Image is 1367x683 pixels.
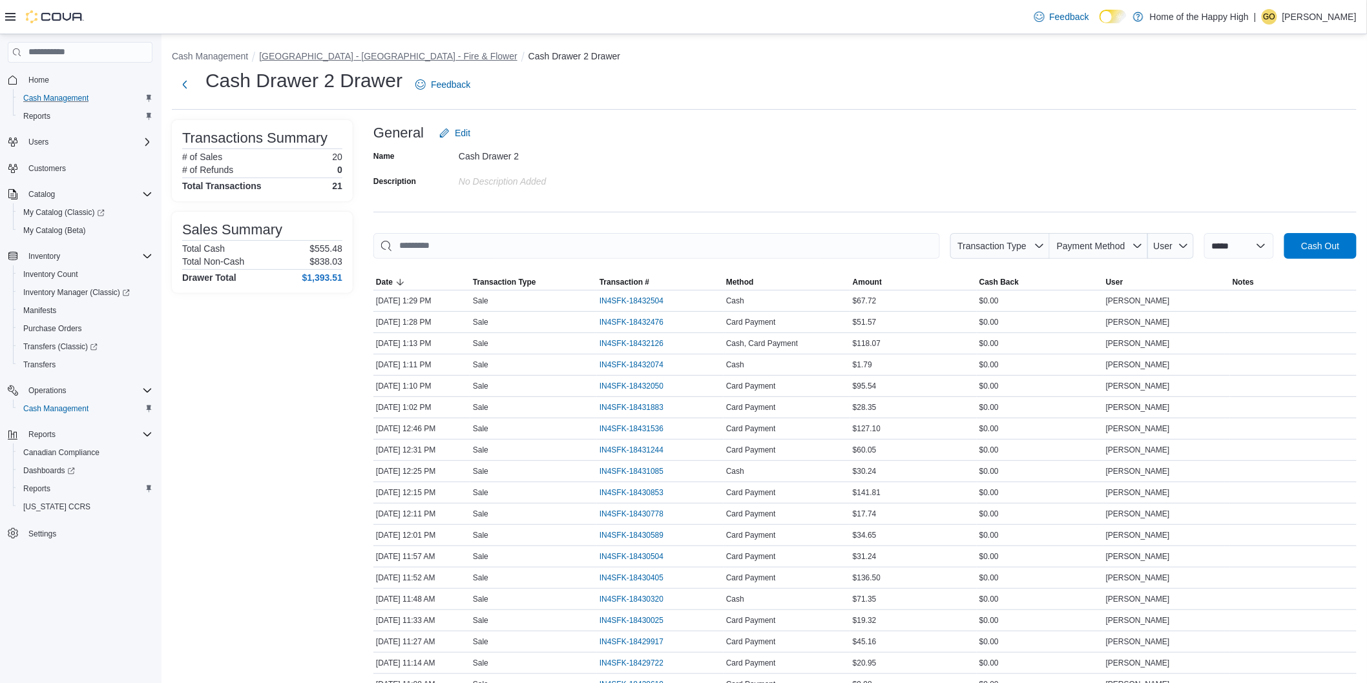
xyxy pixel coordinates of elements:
[1264,9,1276,25] span: GO
[600,293,676,309] button: IN4SFK-18432504
[259,51,517,61] button: [GEOGRAPHIC_DATA] - [GEOGRAPHIC_DATA] - Fire & Flower
[18,267,83,282] a: Inventory Count
[23,427,152,442] span: Reports
[13,221,158,240] button: My Catalog (Beta)
[23,93,89,103] span: Cash Management
[1106,402,1170,413] span: [PERSON_NAME]
[23,134,54,150] button: Users
[600,314,676,330] button: IN4SFK-18432476
[1106,338,1170,349] span: [PERSON_NAME]
[600,445,663,455] span: IN4SFK-18431244
[1106,573,1170,583] span: [PERSON_NAME]
[18,445,105,460] a: Canadian Compliance
[3,159,158,178] button: Customers
[182,222,282,238] h3: Sales Summary
[23,134,152,150] span: Users
[205,68,402,94] h1: Cash Drawer 2 Drawer
[473,317,488,327] p: Sale
[13,320,158,338] button: Purchase Orders
[726,637,776,647] span: Card Payment
[600,317,663,327] span: IN4SFK-18432476
[373,655,470,671] div: [DATE] 11:14 AM
[1106,551,1170,562] span: [PERSON_NAME]
[473,551,488,562] p: Sale
[600,594,663,604] span: IN4SFK-18430320
[600,402,663,413] span: IN4SFK-18431883
[337,165,342,175] p: 0
[726,551,776,562] span: Card Payment
[1106,381,1170,391] span: [PERSON_NAME]
[373,634,470,649] div: [DATE] 11:27 AM
[13,283,158,301] a: Inventory Manager (Classic)
[853,594,877,604] span: $71.35
[172,72,198,97] button: Next
[1230,274,1357,290] button: Notes
[1301,240,1339,252] span: Cash Out
[1106,317,1170,327] span: [PERSON_NAME]
[28,251,60,261] span: Inventory
[977,506,1103,522] div: $0.00
[977,527,1103,543] div: $0.00
[1106,615,1170,626] span: [PERSON_NAME]
[853,360,872,370] span: $1.79
[23,249,152,264] span: Inventory
[726,402,776,413] span: Card Payment
[18,303,61,318] a: Manifests
[726,296,744,306] span: Cash
[23,161,71,176] a: Customers
[473,423,488,434] p: Sale
[1106,423,1170,434] span: [PERSON_NAME]
[332,181,342,191] h4: 21
[13,356,158,374] button: Transfers
[853,381,877,391] span: $95.54
[1100,23,1100,24] span: Dark Mode
[23,447,99,458] span: Canadian Compliance
[1106,637,1170,647] span: [PERSON_NAME]
[473,530,488,540] p: Sale
[373,176,416,187] label: Description
[373,591,470,607] div: [DATE] 11:48 AM
[23,427,61,442] button: Reports
[1148,233,1194,259] button: User
[18,499,96,515] a: [US_STATE] CCRS
[1282,9,1357,25] p: [PERSON_NAME]
[23,187,152,202] span: Catalog
[473,360,488,370] p: Sale
[23,383,152,398] span: Operations
[600,549,676,564] button: IN4SFK-18430504
[172,50,1357,65] nav: An example of EuiBreadcrumbs
[3,133,158,151] button: Users
[23,287,130,298] span: Inventory Manager (Classic)
[309,243,342,254] p: $555.48
[3,247,158,265] button: Inventory
[853,466,877,476] span: $30.24
[18,285,152,300] span: Inventory Manager (Classic)
[18,303,152,318] span: Manifests
[1106,466,1170,476] span: [PERSON_NAME]
[600,466,663,476] span: IN4SFK-18431085
[726,445,776,455] span: Card Payment
[977,378,1103,394] div: $0.00
[332,152,342,162] p: 20
[23,111,50,121] span: Reports
[473,509,488,519] p: Sale
[1150,9,1249,25] p: Home of the Happy High
[853,530,877,540] span: $34.65
[23,341,98,352] span: Transfers (Classic)
[18,357,61,372] a: Transfers
[977,613,1103,628] div: $0.00
[373,314,470,330] div: [DATE] 1:28 PM
[23,249,65,264] button: Inventory
[459,171,632,187] div: No Description added
[853,402,877,413] span: $28.35
[23,484,50,494] span: Reports
[726,658,776,668] span: Card Payment
[28,429,56,440] span: Reports
[3,185,158,203] button: Catalog
[1100,10,1127,23] input: Dark Mode
[853,338,881,349] span: $118.07
[724,274,850,290] button: Method
[853,509,877,519] span: $17.74
[18,205,110,220] a: My Catalog (Classic)
[18,357,152,372] span: Transfers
